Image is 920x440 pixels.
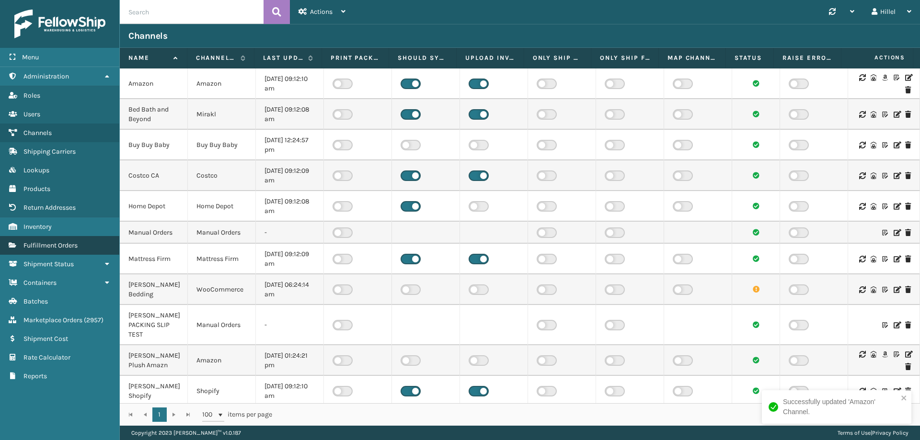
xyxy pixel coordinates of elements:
[128,54,169,62] label: Name
[882,74,888,81] i: Amazon Templates
[859,111,865,118] i: Sync
[882,111,888,118] i: Customize Label
[905,388,911,395] i: Delete
[783,397,898,417] div: Successfully updated 'Amazon' Channel.
[905,363,911,370] i: Delete
[256,345,324,376] td: [DATE] 01:24:21 pm
[256,244,324,274] td: [DATE] 09:12:09 am
[753,80,759,87] i: Channel sync succeeded.
[128,105,179,124] div: Bed Bath and Beyond
[23,91,40,100] span: Roles
[905,256,911,262] i: Delete
[256,68,324,99] td: [DATE] 09:12:10 am
[894,142,899,148] i: Edit
[859,286,865,293] i: Sync
[859,74,865,81] i: Sync
[202,407,272,422] span: items per page
[202,410,217,419] span: 100
[23,279,57,287] span: Containers
[188,305,256,345] td: Manual Orders
[894,286,899,293] i: Edit
[398,54,448,62] label: Should Sync
[871,74,876,81] i: Warehouse Codes
[188,222,256,244] td: Manual Orders
[533,54,583,62] label: Only Ship using Required Carrier Service
[188,99,256,130] td: Mirakl
[23,72,69,80] span: Administration
[735,54,765,62] label: Status
[23,185,50,193] span: Products
[859,203,865,210] i: Sync
[905,229,911,236] i: Delete
[753,203,759,209] i: Channel sync succeeded.
[882,203,888,210] i: Customize Label
[188,244,256,274] td: Mattress Firm
[871,388,876,395] i: Warehouse Codes
[905,74,911,81] i: Edit
[256,222,324,244] td: -
[882,286,888,293] i: Customize Label
[196,54,236,62] label: Channel Type
[128,280,179,299] div: [PERSON_NAME] Bedding
[128,254,179,264] div: Mattress Firm
[256,130,324,160] td: [DATE] 12:24:57 pm
[905,203,911,210] i: Delete
[753,141,759,148] i: Channel sync succeeded.
[263,54,303,62] label: Last update time
[753,357,759,363] i: Channel sync succeeded.
[882,322,888,328] i: Customize Label
[128,171,179,181] div: Costco CA
[23,241,78,249] span: Fulfillment Orders
[871,203,876,210] i: Warehouse Codes
[188,376,256,406] td: Shopify
[23,372,47,380] span: Reports
[882,172,888,179] i: Customize Label
[894,256,899,262] i: Edit
[23,353,70,361] span: Rate Calculator
[23,297,48,305] span: Batches
[894,172,899,179] i: Edit
[22,53,39,61] span: Menu
[882,388,888,395] i: Customize Label
[188,160,256,191] td: Costco
[894,388,899,395] i: Edit
[23,147,76,156] span: Shipping Carriers
[128,202,179,211] div: Home Depot
[753,111,759,117] i: Channel sync succeeded.
[894,351,899,358] i: Customize Label
[905,172,911,179] i: Delete
[859,351,865,358] i: Sync
[871,351,876,358] i: Warehouse Codes
[131,426,241,440] p: Copyright 2023 [PERSON_NAME]™ v 1.0.187
[188,191,256,222] td: Home Depot
[905,111,911,118] i: Delete
[23,260,74,268] span: Shipment Status
[188,68,256,99] td: Amazon
[128,79,179,89] div: Amazon
[600,54,650,62] label: Only Ship from Required Warehouse
[188,345,256,376] td: Amazon
[882,351,888,358] i: Amazon Templates
[465,54,515,62] label: Upload inventory
[882,229,888,236] i: Customize Label
[905,351,911,358] i: Edit
[844,50,911,66] span: Actions
[188,274,256,305] td: WooCommerce
[286,410,909,419] div: 1 - 19 of 19 items
[753,321,759,328] i: Channel sync succeeded.
[256,274,324,305] td: [DATE] 06:24:14 am
[23,110,40,118] span: Users
[753,229,759,236] i: Channel sync succeeded.
[753,286,759,293] i: Value cannot be null. Parameter name: source
[905,87,911,93] i: Delete
[782,54,832,62] label: Raise Error On Related FO
[128,382,179,401] div: [PERSON_NAME] Shopify
[256,305,324,345] td: -
[905,322,911,328] i: Delete
[871,286,876,293] i: Warehouse Codes
[894,74,899,81] i: Customize Label
[882,256,888,262] i: Customize Label
[23,316,82,324] span: Marketplace Orders
[188,130,256,160] td: Buy Buy Baby
[871,111,876,118] i: Warehouse Codes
